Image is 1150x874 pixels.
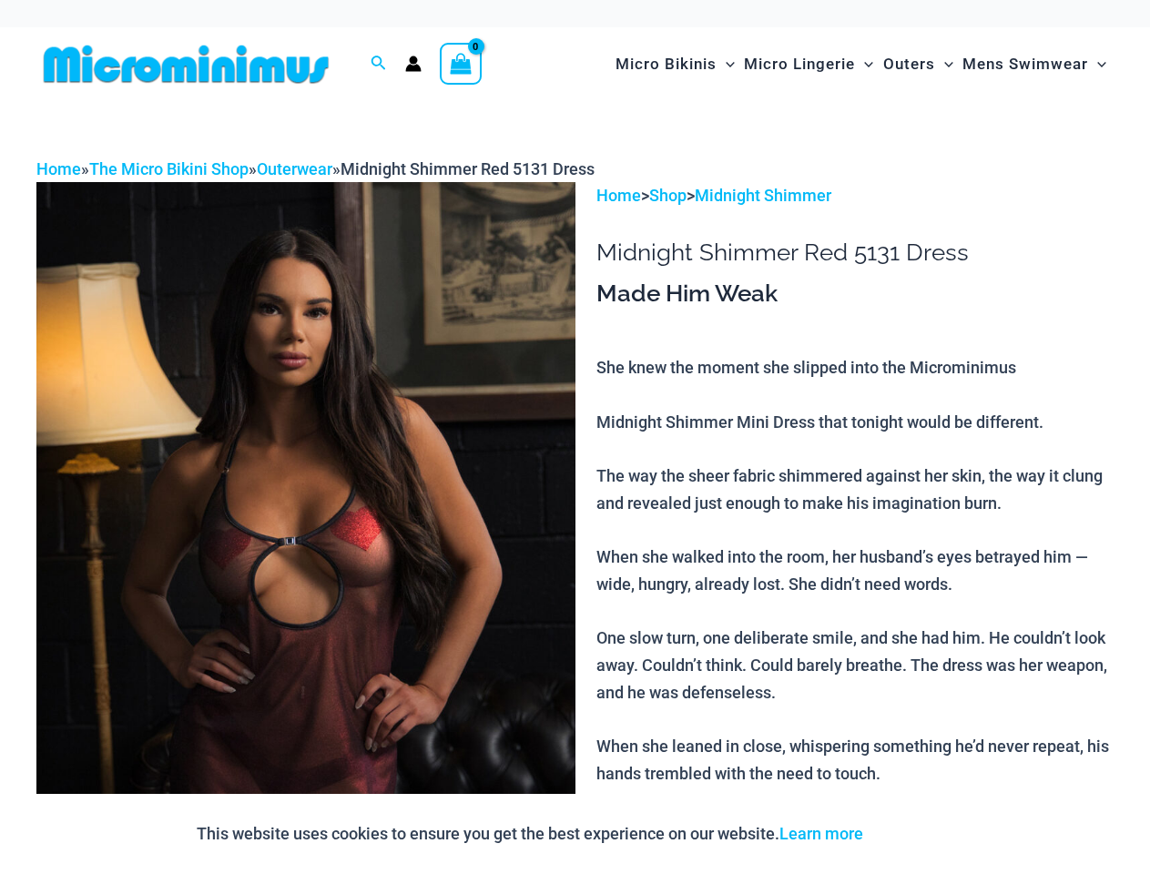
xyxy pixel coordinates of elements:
[695,186,831,205] a: Midnight Shimmer
[371,53,387,76] a: Search icon link
[855,41,873,87] span: Menu Toggle
[596,279,1114,310] h3: Made Him Weak
[616,41,717,87] span: Micro Bikinis
[341,159,595,178] span: Midnight Shimmer Red 5131 Dress
[596,182,1114,209] p: > >
[596,239,1114,267] h1: Midnight Shimmer Red 5131 Dress
[89,159,249,178] a: The Micro Bikini Shop
[36,159,595,178] span: » » »
[36,44,336,85] img: MM SHOP LOGO FLAT
[962,41,1088,87] span: Mens Swimwear
[883,41,935,87] span: Outers
[744,41,855,87] span: Micro Lingerie
[717,41,735,87] span: Menu Toggle
[958,36,1111,92] a: Mens SwimwearMenu ToggleMenu Toggle
[879,36,958,92] a: OutersMenu ToggleMenu Toggle
[608,34,1114,95] nav: Site Navigation
[36,159,81,178] a: Home
[935,41,953,87] span: Menu Toggle
[1088,41,1106,87] span: Menu Toggle
[440,43,482,85] a: View Shopping Cart, empty
[739,36,878,92] a: Micro LingerieMenu ToggleMenu Toggle
[877,812,954,856] button: Accept
[405,56,422,72] a: Account icon link
[611,36,739,92] a: Micro BikinisMenu ToggleMenu Toggle
[596,186,641,205] a: Home
[779,824,863,843] a: Learn more
[257,159,332,178] a: Outerwear
[197,820,863,848] p: This website uses cookies to ensure you get the best experience on our website.
[649,186,687,205] a: Shop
